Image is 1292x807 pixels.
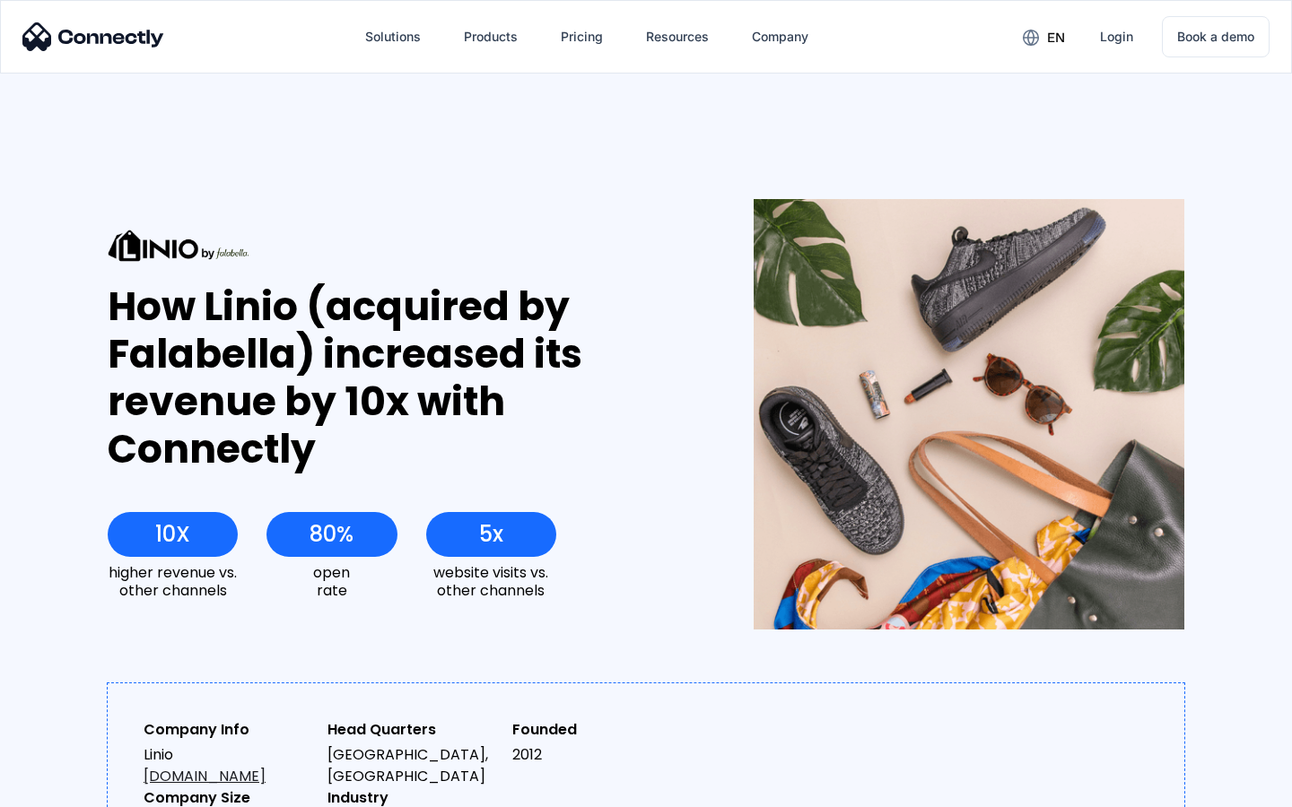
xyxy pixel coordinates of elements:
div: 5x [479,522,503,547]
div: Pricing [561,24,603,49]
div: 10X [155,522,190,547]
div: Products [464,24,518,49]
div: en [1047,25,1065,50]
a: Book a demo [1162,16,1270,57]
div: Company Info [144,719,313,741]
div: Company [752,24,808,49]
ul: Language list [36,776,108,801]
div: 2012 [512,744,682,766]
div: Founded [512,719,682,741]
a: Pricing [546,15,617,58]
div: website visits vs. other channels [426,564,556,598]
div: Solutions [365,24,421,49]
div: How Linio (acquired by Falabella) increased its revenue by 10x with Connectly [108,283,688,473]
div: Login [1100,24,1133,49]
a: [DOMAIN_NAME] [144,766,266,786]
div: open rate [266,564,397,598]
img: Connectly Logo [22,22,164,51]
div: Head Quarters [327,719,497,741]
div: Linio [144,744,313,787]
aside: Language selected: English [18,776,108,801]
div: 80% [310,522,354,547]
div: Resources [646,24,709,49]
div: higher revenue vs. other channels [108,564,238,598]
a: Login [1086,15,1148,58]
div: [GEOGRAPHIC_DATA], [GEOGRAPHIC_DATA] [327,744,497,787]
